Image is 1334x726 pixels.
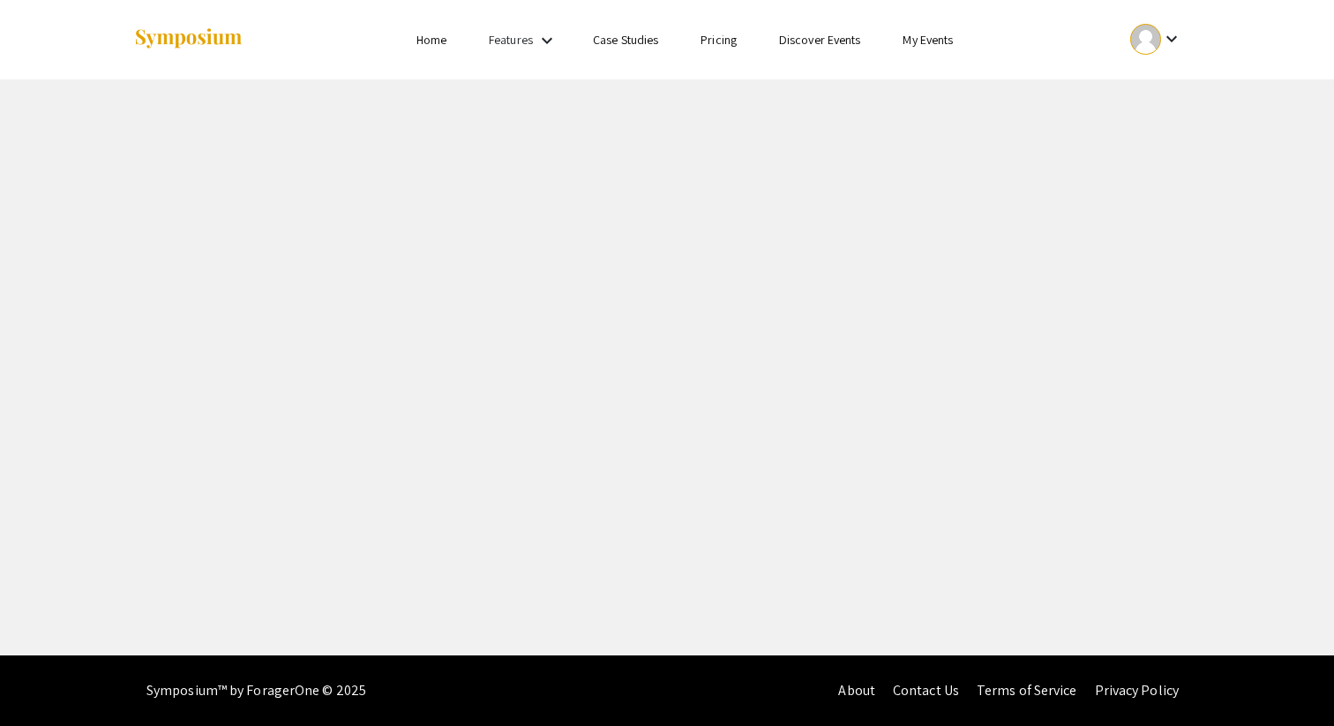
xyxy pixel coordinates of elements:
a: Case Studies [593,32,658,48]
iframe: Chat [1259,647,1321,713]
mat-icon: Expand account dropdown [1161,28,1182,49]
button: Expand account dropdown [1112,19,1201,59]
a: Features [489,32,533,48]
a: My Events [903,32,953,48]
a: Discover Events [779,32,861,48]
mat-icon: Expand Features list [536,30,558,51]
a: Contact Us [893,681,959,700]
a: Privacy Policy [1095,681,1179,700]
a: Pricing [701,32,737,48]
a: Terms of Service [977,681,1077,700]
img: Symposium by ForagerOne [133,27,244,51]
div: Symposium™ by ForagerOne © 2025 [146,655,366,726]
a: Home [416,32,446,48]
a: About [838,681,875,700]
